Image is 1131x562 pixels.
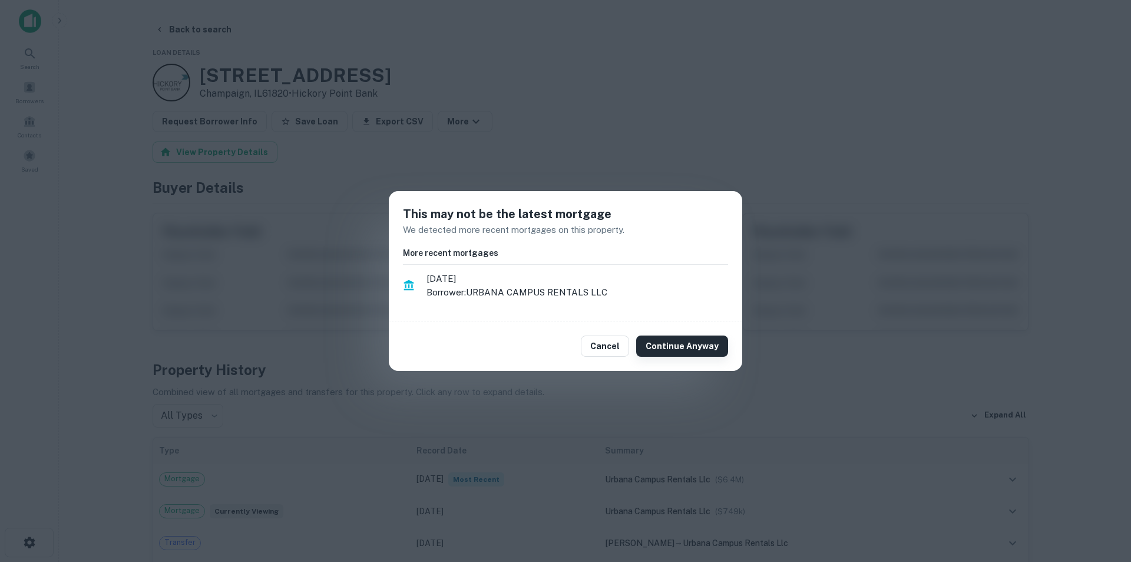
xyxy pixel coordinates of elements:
[403,205,728,223] h5: This may not be the latest mortgage
[581,336,629,357] button: Cancel
[426,272,728,286] span: [DATE]
[636,336,728,357] button: Continue Anyway
[403,223,728,237] p: We detected more recent mortgages on this property.
[1072,468,1131,524] iframe: Chat Widget
[426,285,728,300] p: Borrower: URBANA CAMPUS RENTALS LLC
[403,247,728,259] h6: More recent mortgages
